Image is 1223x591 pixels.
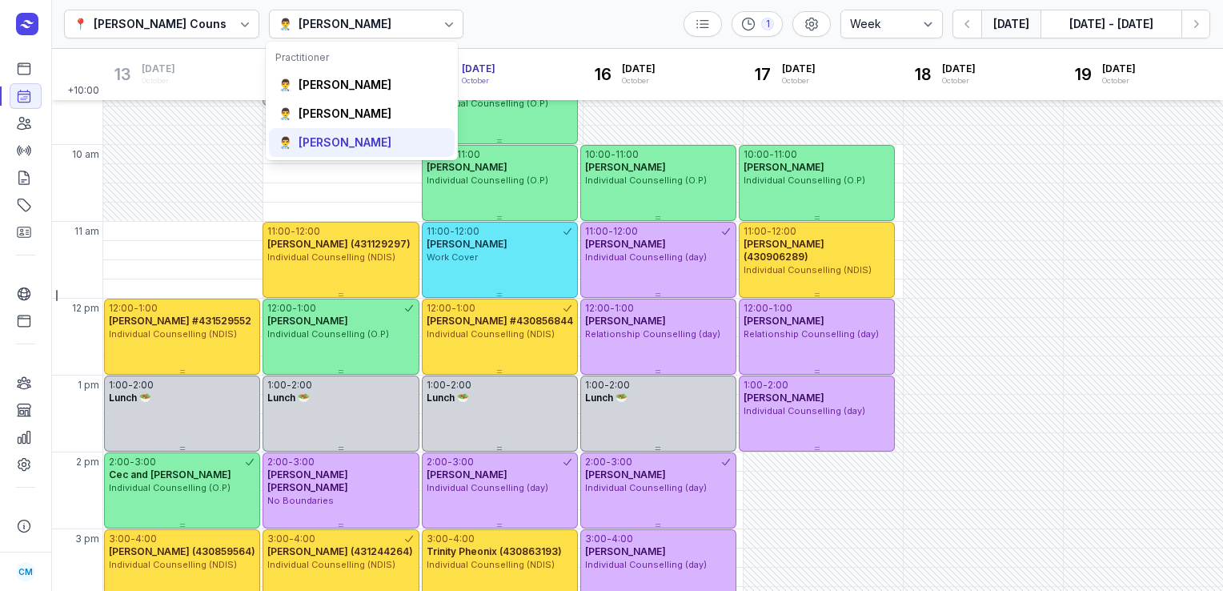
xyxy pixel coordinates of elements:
span: Individual Counselling (day) [585,559,707,570]
span: No Boundaries [267,495,334,506]
div: [PERSON_NAME] [299,135,391,151]
span: [PERSON_NAME] [585,468,666,480]
div: - [128,379,133,392]
div: [PERSON_NAME] Counselling [94,14,258,34]
div: 👨‍⚕️ [279,135,292,151]
span: [DATE] [622,62,656,75]
div: 1:00 [267,379,287,392]
div: 3:00 [585,533,607,545]
span: [DATE] [462,62,495,75]
span: Individual Counselling (NDIS) [427,328,555,340]
span: [PERSON_NAME] [427,238,507,250]
span: Individual Counselling (O.P) [267,328,389,340]
div: [PERSON_NAME] [299,106,391,122]
span: [PERSON_NAME] [585,315,666,327]
div: 10:00 [744,148,769,161]
span: [PERSON_NAME] [PERSON_NAME] [267,468,348,493]
div: 1:00 [585,379,604,392]
div: 2:00 [109,456,130,468]
span: [PERSON_NAME] [744,161,824,173]
span: 11 am [74,225,99,238]
div: 12:00 [109,302,134,315]
div: - [610,302,615,315]
span: 12 pm [72,302,99,315]
div: October [1102,75,1136,86]
div: 1:00 [615,302,634,315]
span: [PERSON_NAME] (430906289) [744,238,824,263]
span: [DATE] [1102,62,1136,75]
div: 2:00 [267,456,288,468]
div: 4:00 [294,533,315,545]
span: CM [18,562,33,581]
div: 3:00 [267,533,289,545]
div: 12:00 [295,225,320,238]
span: [PERSON_NAME] [744,315,824,327]
div: 4:00 [611,533,633,545]
div: 2:00 [609,379,630,392]
span: 2 pm [76,456,99,468]
div: 3:00 [134,456,156,468]
div: - [292,302,297,315]
div: - [608,225,613,238]
div: 1:00 [427,379,446,392]
span: Individual Counselling (NDIS) [267,251,395,263]
div: 1:00 [297,302,316,315]
span: Cec and [PERSON_NAME] [109,468,231,480]
div: 11:00 [744,225,767,238]
span: 1 pm [78,379,99,392]
div: 12:00 [427,302,451,315]
div: Practitioner [275,51,448,64]
div: 12:00 [455,225,479,238]
span: [DATE] [942,62,976,75]
span: Individual Counselling (day) [585,251,707,263]
div: 11:00 [616,148,639,161]
div: 10:00 [585,148,611,161]
span: Individual Counselling (day) [427,482,548,493]
span: Individual Counselling (NDIS) [109,328,237,340]
span: Lunch 🥗 [267,392,310,404]
div: October [942,75,976,86]
span: [PERSON_NAME] (430859564) [109,545,255,557]
div: - [604,379,609,392]
span: 3 pm [75,533,99,545]
div: 2:00 [451,379,471,392]
span: [PERSON_NAME] [585,161,666,173]
span: [PERSON_NAME] [427,468,507,480]
div: 12:00 [613,225,638,238]
span: [DATE] [782,62,816,75]
span: [PERSON_NAME] #430856844 [427,315,573,327]
div: - [451,302,456,315]
div: - [448,533,453,545]
span: +10:00 [67,84,102,100]
div: 16 [590,62,616,87]
span: Individual Counselling (O.P) [427,98,548,109]
div: 12:00 [267,302,292,315]
div: 18 [910,62,936,87]
div: - [130,533,135,545]
span: Individual Counselling (O.P) [585,175,707,186]
span: [PERSON_NAME] [427,161,507,173]
div: 1:00 [138,302,158,315]
div: - [611,148,616,161]
span: Individual Counselling (O.P) [427,175,548,186]
button: [DATE] - [DATE] [1041,10,1181,38]
div: 2:00 [133,379,154,392]
span: Work Cover [427,251,478,263]
div: 1:00 [456,302,475,315]
span: [PERSON_NAME] (431244264) [267,545,413,557]
span: Individual Counselling (NDIS) [109,559,237,570]
div: 11:00 [267,225,291,238]
div: 19 [1070,62,1096,87]
div: - [767,225,772,238]
div: 12:00 [744,302,768,315]
div: 4:00 [135,533,157,545]
button: [DATE] [981,10,1041,38]
div: 1:00 [773,302,792,315]
span: [DATE] [142,62,175,75]
div: - [607,533,611,545]
div: 2:00 [768,379,788,392]
span: Lunch 🥗 [427,392,469,404]
div: 11:00 [585,225,608,238]
span: [PERSON_NAME] (431129297) [267,238,411,250]
span: Individual Counselling (NDIS) [744,264,872,275]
